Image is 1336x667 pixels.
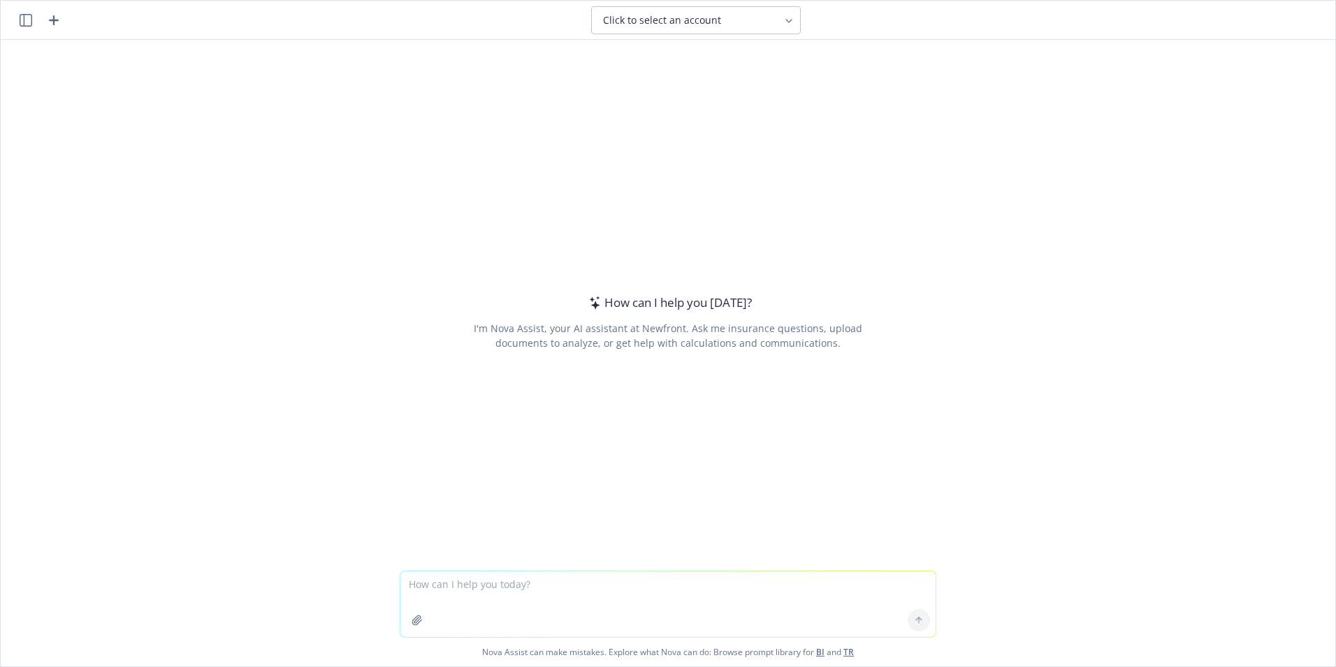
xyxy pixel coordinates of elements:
[591,6,801,34] button: Click to select an account
[6,638,1330,666] span: Nova Assist can make mistakes. Explore what Nova can do: Browse prompt library for and
[816,646,825,658] a: BI
[585,294,752,312] div: How can I help you [DATE]?
[843,646,854,658] a: TR
[471,321,864,350] div: I'm Nova Assist, your AI assistant at Newfront. Ask me insurance questions, upload documents to a...
[603,13,721,27] span: Click to select an account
